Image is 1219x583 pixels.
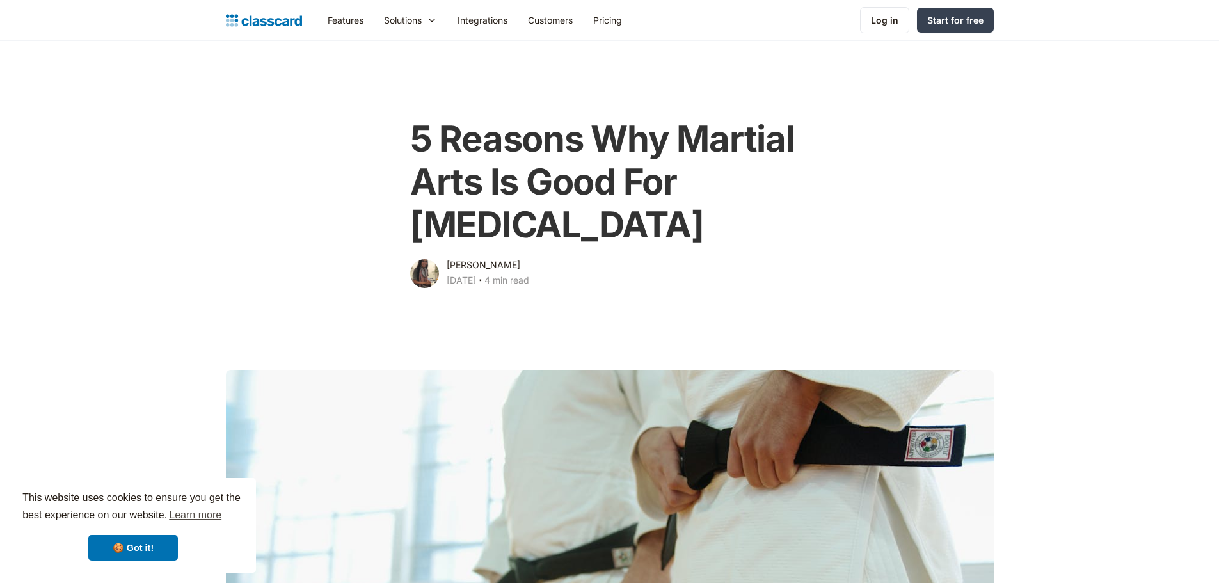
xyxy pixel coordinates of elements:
[317,6,374,35] a: Features
[871,13,898,27] div: Log in
[917,8,994,33] a: Start for free
[10,478,256,573] div: cookieconsent
[518,6,583,35] a: Customers
[22,490,244,525] span: This website uses cookies to ensure you get the best experience on our website.
[447,6,518,35] a: Integrations
[226,12,302,29] a: home
[927,13,984,27] div: Start for free
[410,118,809,247] h1: 5 Reasons Why Martial Arts Is Good For [MEDICAL_DATA]
[374,6,447,35] div: Solutions
[88,535,178,561] a: dismiss cookie message
[167,506,223,525] a: learn more about cookies
[447,273,476,288] div: [DATE]
[583,6,632,35] a: Pricing
[484,273,529,288] div: 4 min read
[447,257,520,273] div: [PERSON_NAME]
[384,13,422,27] div: Solutions
[860,7,909,33] a: Log in
[476,273,484,291] div: ‧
